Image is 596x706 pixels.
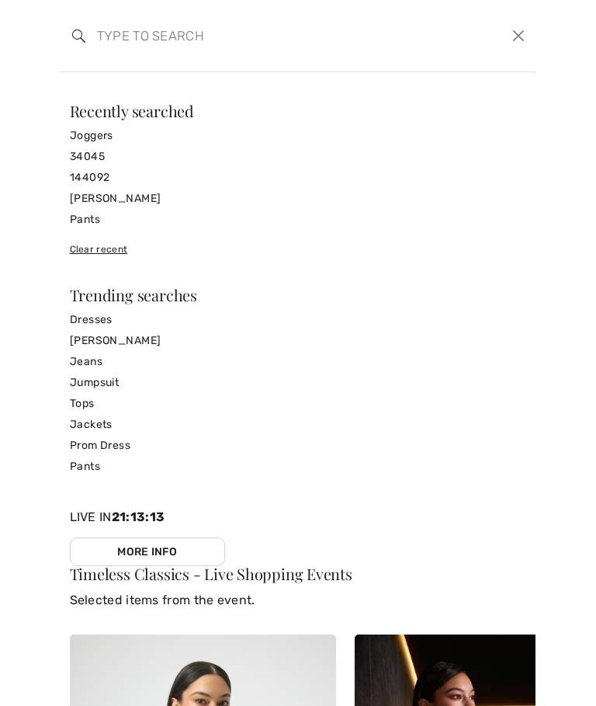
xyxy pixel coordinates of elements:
[70,146,527,167] a: 34045
[70,330,527,351] a: [PERSON_NAME]
[70,591,527,610] p: Selected items from the event.
[70,563,352,584] span: Timeless Classics - Live Shopping Events
[85,12,412,59] input: TYPE TO SEARCH
[70,309,527,330] a: Dresses
[70,287,527,303] div: Trending searches
[70,393,527,414] a: Tops
[70,167,527,188] a: 144092
[70,351,527,372] a: Jeans
[70,456,527,477] a: Pants
[70,435,527,456] a: Prom Dress
[70,242,527,256] div: Clear recent
[70,103,527,119] div: Recently searched
[70,372,527,393] a: Jumpsuit
[72,30,85,43] img: search the website
[70,508,225,566] div: Live In
[70,188,527,209] a: [PERSON_NAME]
[70,209,527,230] a: Pants
[70,537,225,566] a: More Info
[112,510,165,524] span: 21:13:13
[508,24,530,47] button: Close
[70,414,527,435] a: Jackets
[70,125,527,146] a: Joggers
